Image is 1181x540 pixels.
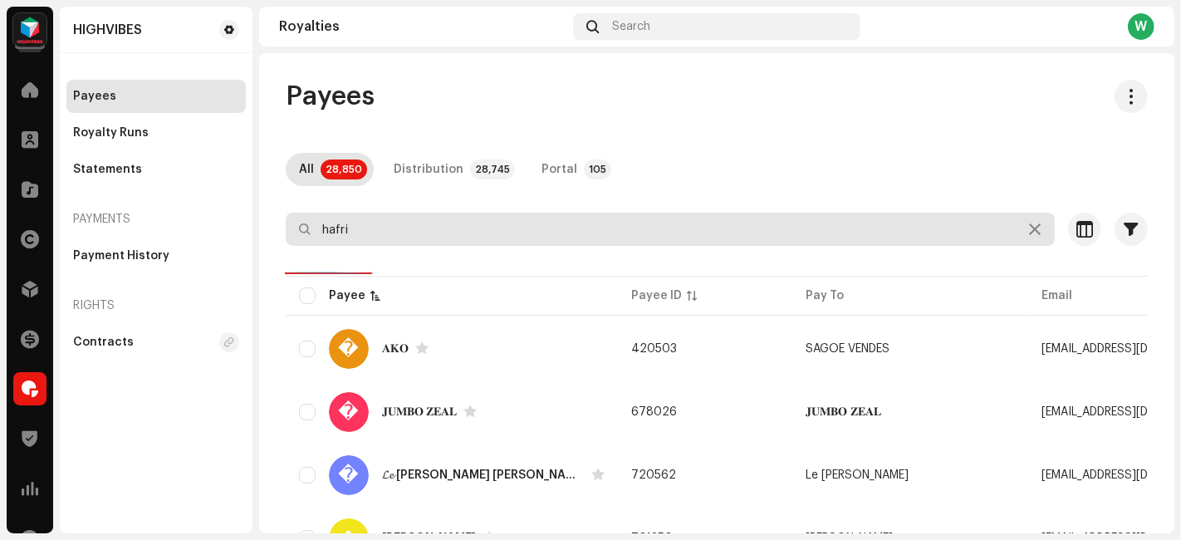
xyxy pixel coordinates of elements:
[806,469,909,481] span: Le Dung
[66,80,246,113] re-m-nav-item: Payees
[321,160,367,179] p-badge: 28,850
[329,392,369,432] div: �
[329,329,369,369] div: �
[1128,13,1154,40] div: W
[470,160,515,179] p-badge: 28,745
[394,153,463,186] div: Distribution
[66,199,246,239] re-a-nav-header: Payments
[329,287,365,304] div: Payee
[66,153,246,186] re-m-nav-item: Statements
[631,406,677,418] span: 678026
[279,20,566,33] div: Royalties
[382,469,585,481] div: 𝓛𝓮 𝓑𝓾𝓲 𝓣𝓲𝓮𝓷 𝓓𝓾𝓷𝓰
[631,343,677,355] span: 420503
[66,286,246,326] re-a-nav-header: Rights
[286,80,375,113] span: Payees
[13,13,47,47] img: feab3aad-9b62-475c-8caf-26f15a9573ee
[73,249,169,263] div: Payment History
[584,160,611,179] p-badge: 105
[73,90,116,103] div: Payees
[631,287,682,304] div: Payee ID
[73,336,134,349] div: Contracts
[631,469,676,481] span: 720562
[806,406,881,418] span: 𝐉𝐔𝐌𝐁𝐎 𝐙𝐄𝐀𝐋
[382,406,457,418] div: 𝐉𝐔𝐌𝐁𝐎 𝐙𝐄𝐀𝐋
[73,163,142,176] div: Statements
[382,343,409,355] div: 𝐀𝐊𝐎
[73,126,149,140] div: Royalty Runs
[541,153,577,186] div: Portal
[329,455,369,495] div: �
[806,343,889,355] span: SAGOE VENDES
[286,213,1055,246] input: Search
[66,116,246,150] re-m-nav-item: Royalty Runs
[299,153,314,186] div: All
[73,23,142,37] div: HIGHVIBES
[612,20,650,33] span: Search
[66,239,246,272] re-m-nav-item: Payment History
[66,326,246,359] re-m-nav-item: Contracts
